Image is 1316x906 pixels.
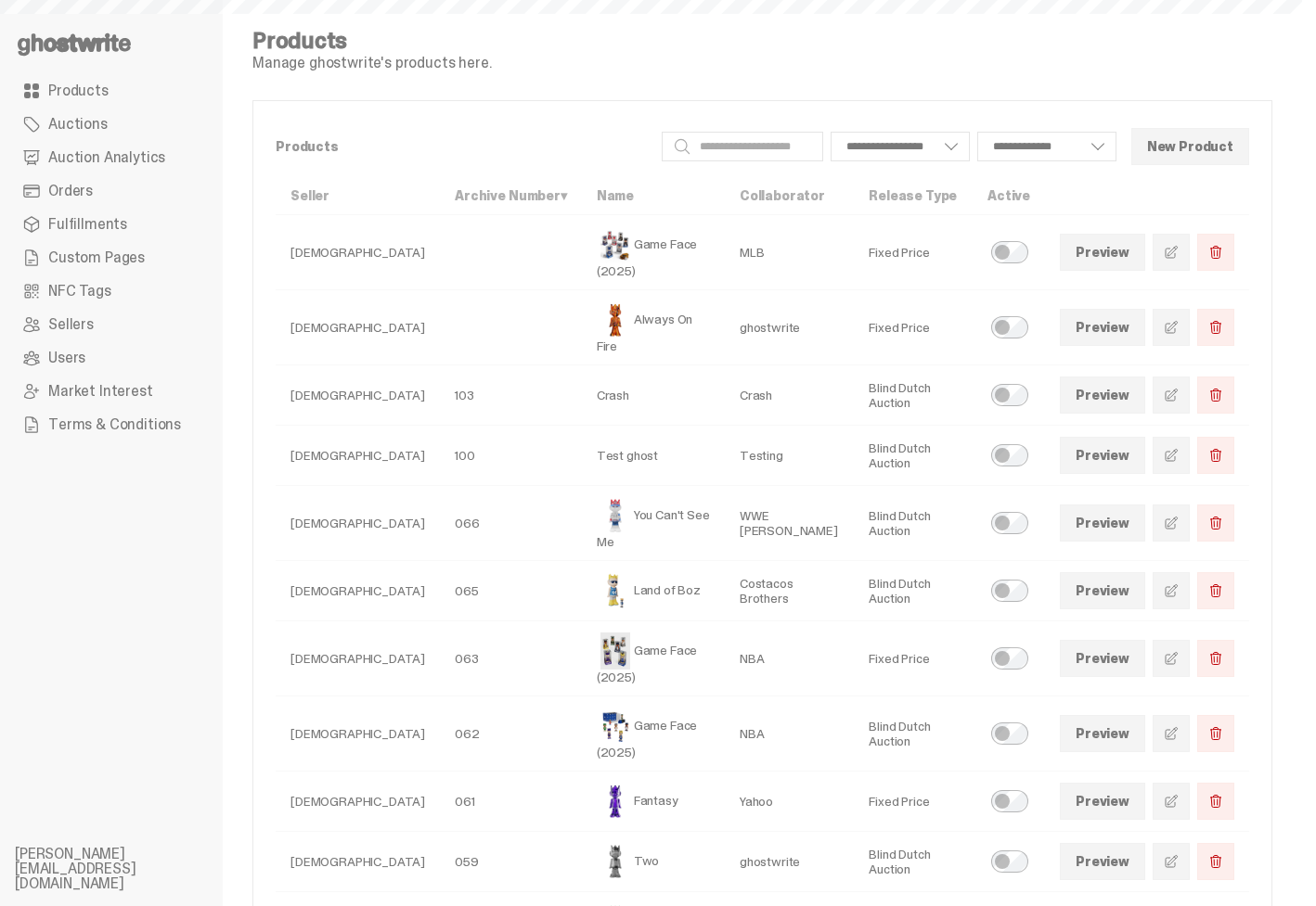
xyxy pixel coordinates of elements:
th: Seller [276,177,440,215]
td: Land of Boz [582,561,725,621]
a: Auctions [15,108,208,141]
td: ghostwrite [725,290,854,365]
button: Delete Product [1197,309,1234,346]
span: Auction Analytics [48,150,165,165]
a: Auction Analytics [15,141,208,174]
td: Blind Dutch Auction [854,696,973,772]
span: Products [48,83,109,98]
td: Fixed Price [854,772,973,832]
span: Market Interest [48,384,153,399]
span: Terms & Conditions [48,417,181,432]
td: Fixed Price [854,290,973,365]
td: Two [582,832,725,892]
td: [DEMOGRAPHIC_DATA] [276,365,440,426]
td: 100 [440,426,582,486]
td: Game Face (2025) [582,215,725,290]
td: 061 [440,772,582,832]
button: Delete Product [1197,437,1234,474]
td: Test ghost [582,426,725,486]
button: Delete Product [1197,572,1234,609]
td: NBA [725,621,854,696]
td: [DEMOGRAPHIC_DATA] [276,486,440,561]
td: Crash [582,365,725,426]
img: Game Face (2025) [597,708,634,745]
td: [DEMOGRAPHIC_DATA] [276,290,440,365]
span: Auctions [48,117,108,132]
td: Fixed Price [854,621,973,696]
button: Delete Product [1197,234,1234,271]
button: Delete Product [1197,504,1234,542]
span: ▾ [561,187,567,204]
td: WWE [PERSON_NAME] [725,486,854,561]
button: New Product [1131,128,1249,165]
td: 059 [440,832,582,892]
button: Delete Product [1197,715,1234,752]
td: Game Face (2025) [582,621,725,696]
td: Game Face (2025) [582,696,725,772]
span: NFC Tags [48,284,111,299]
button: Delete Product [1197,843,1234,880]
button: Delete Product [1197,783,1234,820]
a: Active [987,187,1030,204]
td: Fantasy [582,772,725,832]
a: Terms & Conditions [15,408,208,441]
td: 063 [440,621,582,696]
a: Preview [1060,572,1145,609]
img: Land of Boz [597,572,634,609]
img: Two [597,843,634,880]
a: Archive Number▾ [455,187,567,204]
a: Preview [1060,437,1145,474]
a: Fulfillments [15,208,208,241]
td: 066 [440,486,582,561]
p: Products [276,140,647,153]
button: Delete Product [1197,376,1234,414]
img: Always On Fire [597,301,634,338]
td: 065 [440,561,582,621]
td: Costacos Brothers [725,561,854,621]
span: Custom Pages [48,250,145,265]
td: Crash [725,365,854,426]
li: [PERSON_NAME][EMAIL_ADDRESS][DOMAIN_NAME] [15,847,238,891]
td: [DEMOGRAPHIC_DATA] [276,621,440,696]
td: Blind Dutch Auction [854,832,973,892]
a: Preview [1060,783,1145,820]
a: Users [15,341,208,375]
td: Blind Dutch Auction [854,365,973,426]
td: NBA [725,696,854,772]
span: Users [48,351,85,365]
th: Release Type [854,177,973,215]
td: ghostwrite [725,832,854,892]
td: [DEMOGRAPHIC_DATA] [276,215,440,290]
a: Products [15,74,208,108]
h4: Products [252,30,492,52]
td: [DEMOGRAPHIC_DATA] [276,832,440,892]
td: Yahoo [725,772,854,832]
td: Blind Dutch Auction [854,561,973,621]
a: Preview [1060,234,1145,271]
span: Orders [48,184,93,198]
td: Blind Dutch Auction [854,426,973,486]
a: Preview [1060,376,1145,414]
a: Market Interest [15,375,208,408]
td: Blind Dutch Auction [854,486,973,561]
span: Sellers [48,317,94,332]
th: Name [582,177,725,215]
img: You Can't See Me [597,497,634,534]
td: MLB [725,215,854,290]
a: Custom Pages [15,241,208,274]
td: Testing [725,426,854,486]
td: 062 [440,696,582,772]
td: [DEMOGRAPHIC_DATA] [276,696,440,772]
a: Preview [1060,640,1145,677]
a: Sellers [15,308,208,341]
a: Preview [1060,715,1145,752]
img: Game Face (2025) [597,632,634,670]
a: Preview [1060,843,1145,880]
a: Preview [1060,309,1145,346]
a: Preview [1060,504,1145,542]
span: Fulfillments [48,217,127,232]
a: Orders [15,174,208,208]
td: Always On Fire [582,290,725,365]
td: [DEMOGRAPHIC_DATA] [276,561,440,621]
td: [DEMOGRAPHIC_DATA] [276,426,440,486]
